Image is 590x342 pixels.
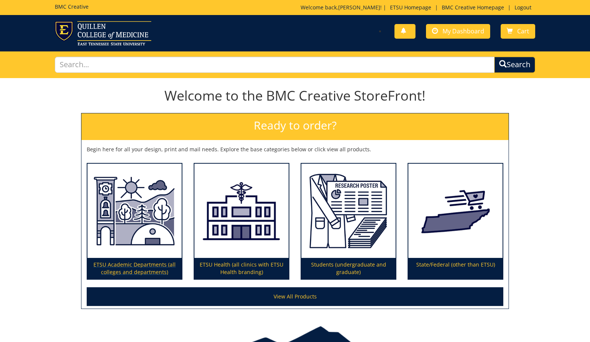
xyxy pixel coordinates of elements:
[501,24,535,39] a: Cart
[55,21,151,45] img: ETSU logo
[87,164,182,258] img: ETSU Academic Departments (all colleges and departments)
[87,164,182,279] a: ETSU Academic Departments (all colleges and departments)
[408,164,503,258] img: State/Federal (other than ETSU)
[517,27,529,35] span: Cart
[301,258,396,279] p: Students (undergraduate and graduate)
[301,164,396,279] a: Students (undergraduate and graduate)
[408,258,503,279] p: State/Federal (other than ETSU)
[301,4,535,11] p: Welcome back, ! | | |
[494,57,535,73] button: Search
[87,258,182,279] p: ETSU Academic Departments (all colleges and departments)
[81,113,509,140] h2: Ready to order?
[87,287,503,306] a: View All Products
[438,4,508,11] a: BMC Creative Homepage
[81,88,509,103] h1: Welcome to the BMC Creative StoreFront!
[55,4,89,9] h5: BMC Creative
[386,4,435,11] a: ETSU Homepage
[426,24,490,39] a: My Dashboard
[55,57,495,73] input: Search...
[87,146,503,153] p: Begin here for all your design, print and mail needs. Explore the base categories below or click ...
[194,164,289,258] img: ETSU Health (all clinics with ETSU Health branding)
[338,4,380,11] a: [PERSON_NAME]
[408,164,503,279] a: State/Federal (other than ETSU)
[442,27,484,35] span: My Dashboard
[301,164,396,258] img: Students (undergraduate and graduate)
[511,4,535,11] a: Logout
[194,258,289,279] p: ETSU Health (all clinics with ETSU Health branding)
[194,164,289,279] a: ETSU Health (all clinics with ETSU Health branding)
